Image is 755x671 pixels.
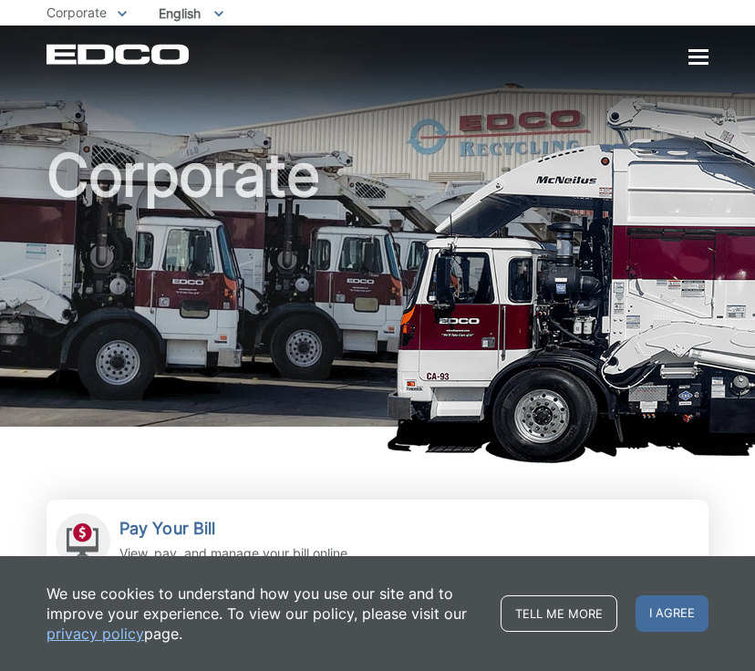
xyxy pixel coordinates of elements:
h2: Pay Your Bill [119,519,351,539]
span: I agree [636,595,708,632]
a: Tell me more [501,595,617,632]
p: View, pay, and manage your bill online. [119,543,351,563]
a: privacy policy [47,624,144,644]
h1: Corporate [47,146,708,435]
span: Corporate [47,5,107,20]
a: Pay Your Bill View, pay, and manage your bill online. [47,500,708,582]
p: We use cookies to understand how you use our site and to improve your experience. To view our pol... [47,583,482,644]
a: EDCD logo. Return to the homepage. [47,44,191,65]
